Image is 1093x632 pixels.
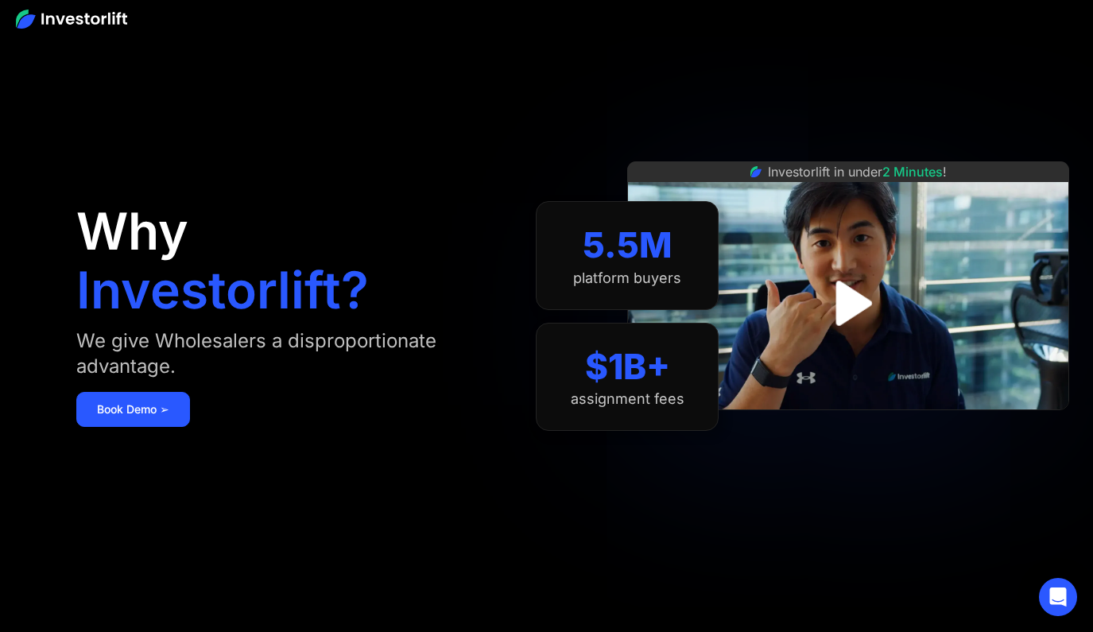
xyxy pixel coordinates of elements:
[813,268,884,339] a: open lightbox
[76,392,190,427] a: Book Demo ➢
[76,328,504,379] div: We give Wholesalers a disproportionate advantage.
[583,224,672,266] div: 5.5M
[571,390,684,408] div: assignment fees
[768,162,947,181] div: Investorlift in under !
[1039,578,1077,616] div: Open Intercom Messenger
[76,206,188,257] h1: Why
[882,164,943,180] span: 2 Minutes
[585,346,670,388] div: $1B+
[573,269,681,287] div: platform buyers
[729,418,967,437] iframe: Customer reviews powered by Trustpilot
[76,265,369,316] h1: Investorlift?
